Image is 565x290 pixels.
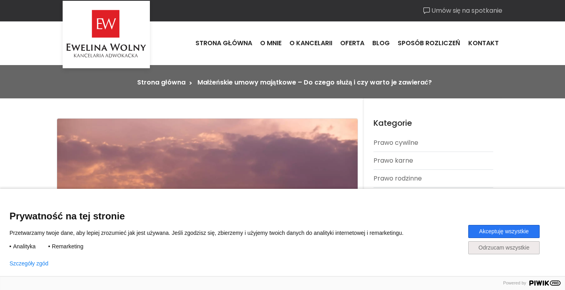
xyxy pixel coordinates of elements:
[10,229,416,236] p: Przetwarzamy twoje dane, aby lepiej zrozumieć jak jest używana. Jeśli zgodzisz się, zbierzemy i u...
[197,78,432,87] li: Małżeńskie umowy majątkowe – Do czego służą i czy warto je zawierać?
[500,280,529,286] span: Powered by
[336,33,368,54] a: Oferta
[394,33,464,54] a: Sposób rozliczeń
[13,243,36,250] span: Analityka
[373,118,493,128] h4: Kategorie
[373,152,493,169] a: Prawo karne
[10,210,555,222] span: Prywatność na tej stronie
[10,260,48,267] button: Szczegóły zgód
[137,78,185,87] a: Strona główna
[373,170,493,187] a: Prawo rodzinne
[468,225,540,238] button: Akceptuję wszystkie
[368,33,394,54] a: Blog
[256,33,285,54] a: O mnie
[464,33,503,54] a: Kontakt
[423,6,503,15] a: Umów się na spotkanie
[192,33,256,54] a: Strona główna
[373,188,493,205] a: Prawo spadkowe
[373,134,493,152] a: Prawo cywilne
[468,241,540,254] button: Odrzucam wszystkie
[52,243,83,250] span: Remarketing
[285,33,336,54] a: O kancelarii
